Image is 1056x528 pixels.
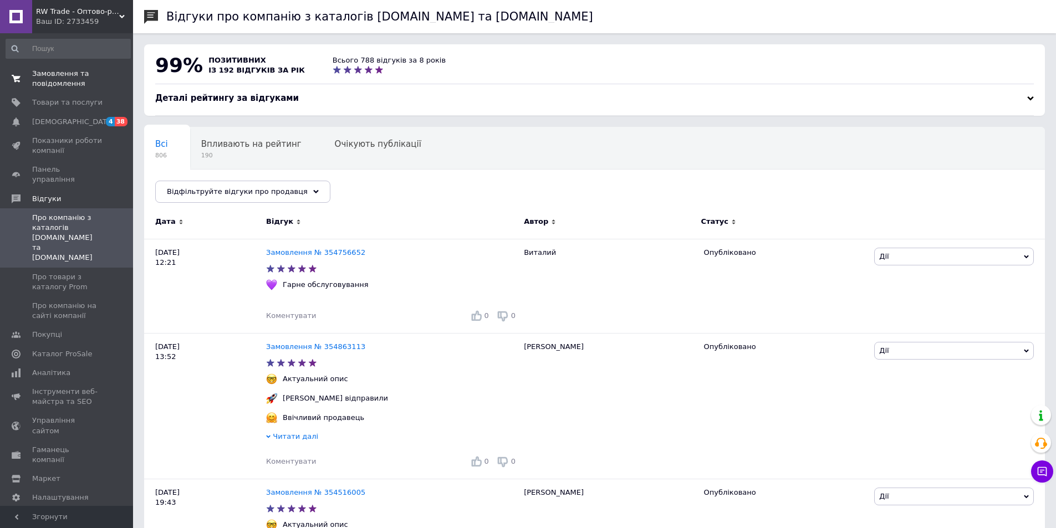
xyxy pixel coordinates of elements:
div: Опубліковано [703,342,866,352]
span: Опубліковані без комен... [155,181,268,191]
span: 0 [484,311,489,320]
span: Налаштування [32,493,89,503]
span: 190 [201,151,302,160]
span: Очікують публікації [335,139,421,149]
span: Відфільтруйте відгуки про продавця [167,187,308,196]
span: Відгук [266,217,293,227]
span: Читати далі [273,432,318,440]
div: Коментувати [266,311,316,321]
div: Читати далі [266,432,518,444]
div: Опубліковано [703,488,866,498]
div: Опубліковані без коментаря [144,170,290,212]
span: Товари та послуги [32,98,103,107]
span: Гаманець компанії [32,445,103,465]
span: Автор [524,217,548,227]
span: Про компанію з каталогів [DOMAIN_NAME] та [DOMAIN_NAME] [32,213,103,263]
img: :rocket: [266,393,277,404]
span: Каталог ProSale [32,349,92,359]
a: Замовлення № 354756652 [266,248,365,257]
span: Панель управління [32,165,103,184]
span: Дії [879,346,889,355]
span: Коментувати [266,311,316,320]
span: Про компанію на сайті компанії [32,301,103,321]
span: RW Trade - Оптово-роздрібний інтернет-магазин [36,7,119,17]
span: Коментувати [266,457,316,465]
span: Відгуки [32,194,61,204]
span: 0 [484,457,489,465]
img: :hugging_face: [266,412,277,423]
span: [DEMOGRAPHIC_DATA] [32,117,114,127]
a: Замовлення № 354516005 [266,488,365,496]
div: Гарне обслуговування [280,280,371,290]
span: 0 [511,457,516,465]
span: 4 [106,117,115,126]
span: Про товари з каталогу Prom [32,272,103,292]
div: [DATE] 12:21 [144,239,266,333]
span: 38 [115,117,127,126]
span: Управління сайтом [32,416,103,435]
div: Всього 788 відгуків за 8 років [333,55,446,65]
div: Ввічливий продавець [280,413,367,423]
button: Чат з покупцем [1031,460,1053,483]
span: Дії [879,492,889,500]
span: Показники роботи компанії [32,136,103,156]
h1: Відгуки про компанію з каталогів [DOMAIN_NAME] та [DOMAIN_NAME] [166,10,593,23]
span: із 192 відгуків за рік [208,66,305,74]
span: Інструменти веб-майстра та SEO [32,387,103,407]
div: Опубліковано [703,248,866,258]
div: Виталий [518,239,698,333]
a: Замовлення № 354863113 [266,342,365,351]
div: Ваш ID: 2733459 [36,17,133,27]
span: Деталі рейтингу за відгуками [155,93,299,103]
span: Замовлення та повідомлення [32,69,103,89]
span: Впливають на рейтинг [201,139,302,149]
div: Деталі рейтингу за відгуками [155,93,1034,104]
span: 0 [511,311,516,320]
span: Всі [155,139,168,149]
span: Дата [155,217,176,227]
div: [PERSON_NAME] [518,333,698,479]
div: Коментувати [266,457,316,467]
input: Пошук [6,39,131,59]
span: Покупці [32,330,62,340]
span: 99% [155,54,203,76]
img: :nerd_face: [266,373,277,385]
span: 806 [155,151,168,160]
div: [PERSON_NAME] відправили [280,393,391,403]
span: позитивних [208,56,266,64]
div: Актуальний опис [280,374,351,384]
img: :purple_heart: [266,279,277,290]
span: Маркет [32,474,60,484]
span: Аналітика [32,368,70,378]
span: Статус [701,217,728,227]
div: [DATE] 13:52 [144,333,266,479]
span: Дії [879,252,889,260]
